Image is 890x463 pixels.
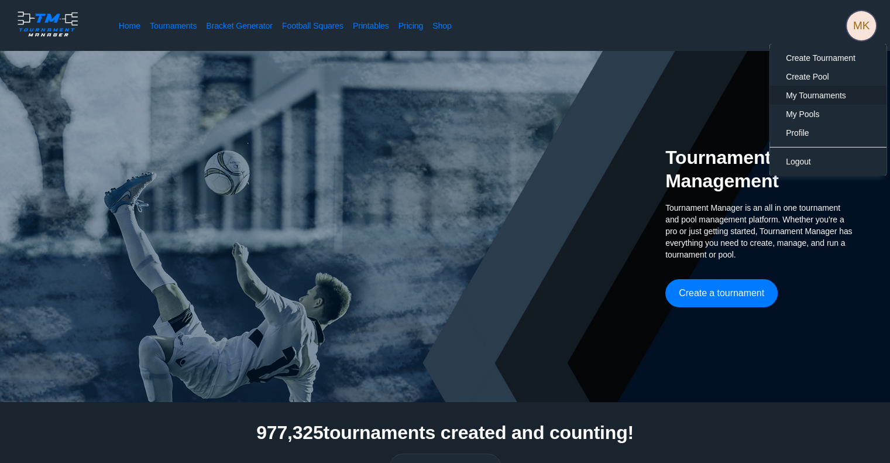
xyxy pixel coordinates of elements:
a: Bracket Generator [206,20,273,32]
span: My Tournaments [786,91,846,100]
img: logo.ffa97a18e3bf2c7d.png [14,9,81,39]
h2: 977,325 tournaments created and counting! [256,421,634,444]
button: Create a tournament [665,279,778,307]
span: My Pools [786,109,819,119]
button: MK [847,11,876,40]
span: Logout [786,157,811,166]
a: Tournaments [150,20,197,32]
div: michael kaempf [847,11,876,40]
a: Shop [432,20,452,32]
a: Home [119,20,140,32]
a: Pricing [398,20,423,32]
span: Create Pool [786,72,829,81]
a: Football Squares [282,20,343,32]
a: Printables [353,20,389,32]
h2: Tournament & Pool Management [665,146,853,193]
span: Tournament Manager is an all in one tournament and pool management platform. Whether you're a pro... [665,202,853,260]
span: Create Tournament [786,53,855,63]
span: Profile [786,128,809,138]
